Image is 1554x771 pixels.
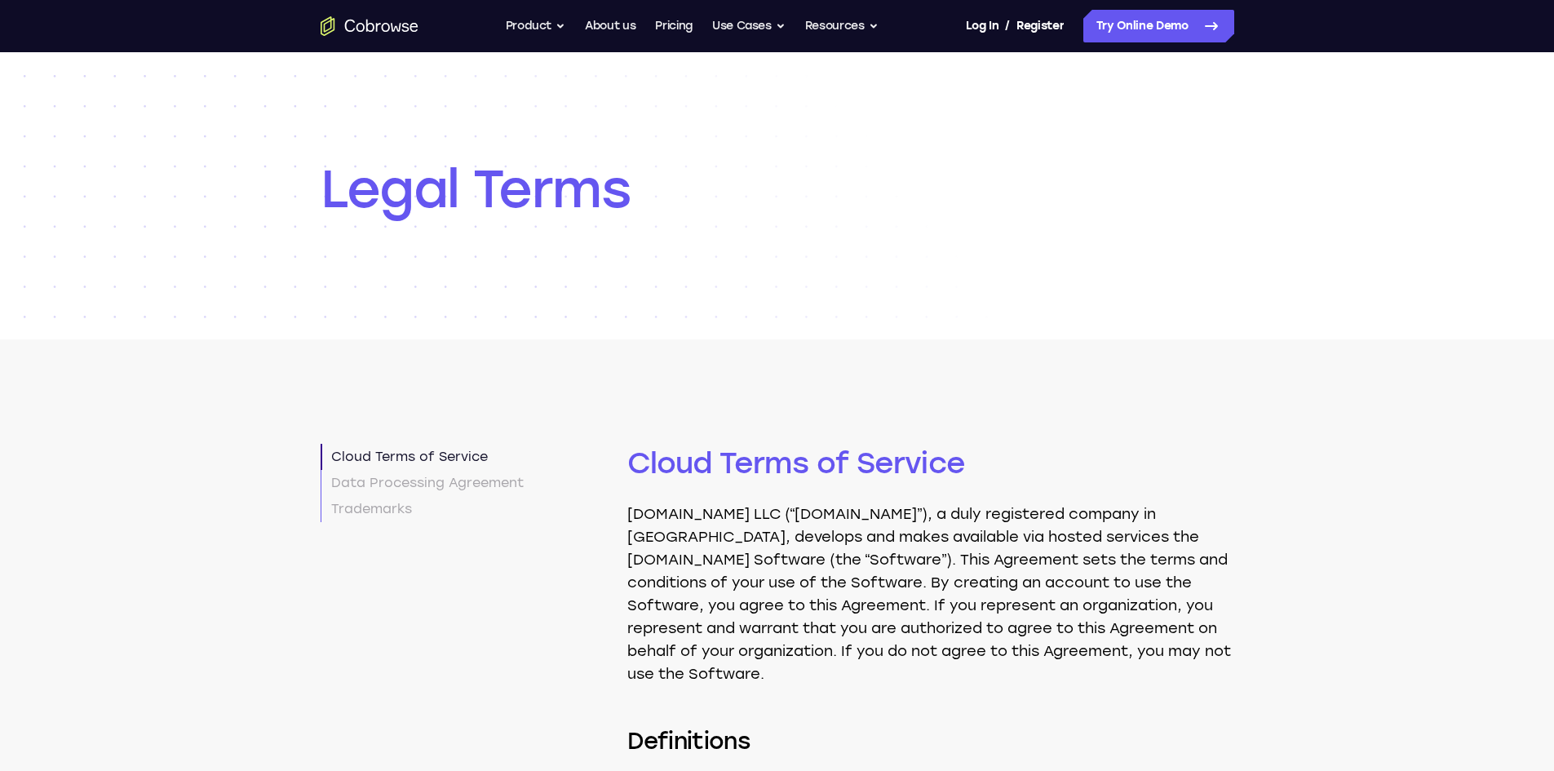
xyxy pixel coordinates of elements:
a: Go to the home page [321,16,418,36]
a: Cloud Terms of Service [321,444,524,470]
h2: Cloud Terms of Service [627,287,1234,483]
a: Register [1016,10,1064,42]
a: Pricing [655,10,693,42]
button: Product [506,10,566,42]
button: Resources [805,10,879,42]
a: About us [585,10,635,42]
p: [DOMAIN_NAME] LLC (“[DOMAIN_NAME]”), a duly registered company in [GEOGRAPHIC_DATA], develops and... [627,503,1234,685]
button: Use Cases [712,10,786,42]
h3: Definitions [627,724,1234,757]
a: Data Processing Agreement [321,470,524,496]
a: Log In [966,10,998,42]
a: Trademarks [321,496,524,522]
h1: Legal Terms [321,157,1234,222]
span: / [1005,16,1010,36]
a: Try Online Demo [1083,10,1234,42]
